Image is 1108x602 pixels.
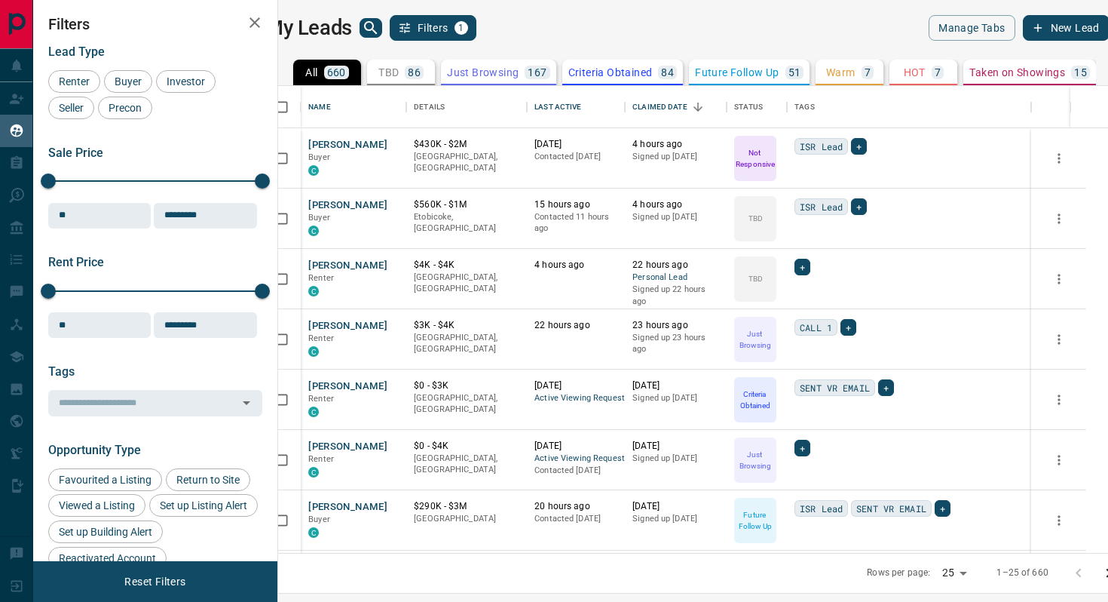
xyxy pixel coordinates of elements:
[800,139,843,154] span: ISR Lead
[632,272,719,284] span: Personal Lead
[414,392,519,416] p: [GEOGRAPHIC_DATA], [GEOGRAPHIC_DATA]
[929,15,1015,41] button: Manage Tabs
[632,319,719,332] p: 23 hours ago
[1048,328,1070,351] button: more
[625,86,727,128] div: Claimed Date
[904,67,926,78] p: HOT
[48,15,262,33] h2: Filters
[308,273,334,283] span: Renter
[1048,147,1070,170] button: more
[527,86,625,128] div: Last Active
[360,18,382,38] button: search button
[308,213,330,223] span: Buyer
[534,86,581,128] div: Last Active
[632,259,719,272] p: 22 hours ago
[149,494,258,517] div: Set up Listing Alert
[54,102,89,114] span: Seller
[528,67,546,78] p: 167
[940,501,945,516] span: +
[414,138,519,151] p: $430K - $2M
[305,67,317,78] p: All
[936,562,972,584] div: 25
[155,499,253,511] span: Set up Listing Alert
[1048,449,1070,471] button: more
[104,70,152,93] div: Buyer
[800,501,843,516] span: ISR Lead
[414,513,519,525] p: [GEOGRAPHIC_DATA]
[308,138,387,152] button: [PERSON_NAME]
[695,67,779,78] p: Future Follow Up
[308,467,319,478] div: condos.ca
[788,67,801,78] p: 51
[727,86,787,128] div: Status
[534,465,617,477] p: Contacted [DATE]
[414,440,519,453] p: $0 - $4K
[736,328,775,351] p: Just Browsing
[794,86,815,128] div: Tags
[390,15,476,41] button: Filters1
[308,527,319,538] div: condos.ca
[408,67,421,78] p: 86
[308,394,334,404] span: Renter
[308,379,387,394] button: [PERSON_NAME]
[661,67,674,78] p: 84
[1074,67,1087,78] p: 15
[1048,207,1070,230] button: more
[414,198,519,211] p: $560K - $1M
[856,199,862,214] span: +
[687,97,709,118] button: Sort
[935,500,950,517] div: +
[308,286,319,296] div: condos.ca
[632,440,719,453] p: [DATE]
[800,199,843,214] span: ISR Lead
[867,567,930,579] p: Rows per page:
[534,440,617,453] p: [DATE]
[308,165,319,176] div: condos.ca
[851,198,867,215] div: +
[534,151,617,163] p: Contacted [DATE]
[414,332,519,355] p: [GEOGRAPHIC_DATA], [GEOGRAPHIC_DATA]
[534,198,617,211] p: 15 hours ago
[534,379,617,392] p: [DATE]
[632,284,719,307] p: Signed up 22 hours ago
[878,379,894,396] div: +
[378,67,399,78] p: TBD
[996,567,1048,579] p: 1–25 of 660
[48,494,145,517] div: Viewed a Listing
[308,407,319,417] div: condos.ca
[856,501,926,516] span: SENT VR EMAIL
[308,333,334,343] span: Renter
[414,259,519,272] p: $4K - $4K
[414,453,519,476] p: [GEOGRAPHIC_DATA], [GEOGRAPHIC_DATA]
[414,211,519,235] p: Etobicoke, [GEOGRAPHIC_DATA]
[166,468,250,491] div: Return to Site
[632,151,719,163] p: Signed up [DATE]
[456,23,467,33] span: 1
[48,146,103,160] span: Sale Price
[568,67,653,78] p: Criteria Obtained
[48,443,141,457] span: Opportunity Type
[748,213,763,224] p: TBD
[800,260,805,275] span: +
[736,389,775,411] p: Criteria Obtained
[414,151,519,174] p: [GEOGRAPHIC_DATA], [GEOGRAPHIC_DATA]
[406,86,527,128] div: Details
[308,152,330,162] span: Buyer
[327,67,346,78] p: 660
[632,500,719,513] p: [DATE]
[736,449,775,471] p: Just Browsing
[308,514,330,524] span: Buyer
[865,67,871,78] p: 7
[308,440,387,454] button: [PERSON_NAME]
[414,86,445,128] div: Details
[171,474,245,486] span: Return to Site
[308,454,334,464] span: Renter
[534,453,617,465] span: Active Viewing Request
[308,226,319,236] div: condos.ca
[800,380,870,395] span: SENT VR EMAIL
[534,259,617,272] p: 4 hours ago
[414,272,519,295] p: [GEOGRAPHIC_DATA], [GEOGRAPHIC_DATA]
[54,75,95,88] span: Renter
[161,75,210,88] span: Investor
[632,379,719,392] p: [DATE]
